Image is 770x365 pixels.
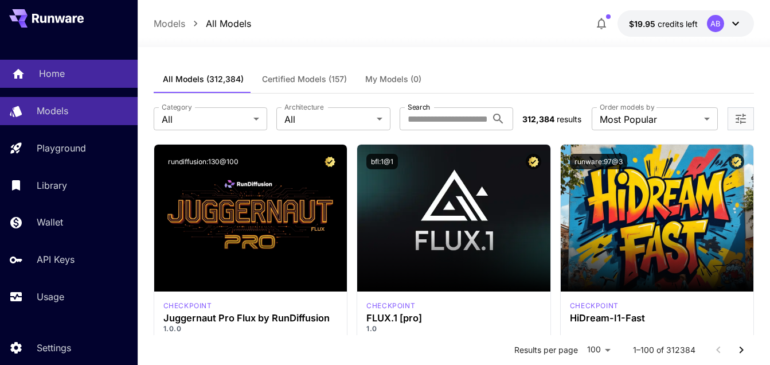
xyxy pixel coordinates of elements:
[37,253,75,266] p: API Keys
[583,341,615,358] div: 100
[557,114,581,124] span: results
[165,199,213,207] p: Image Upscale
[154,17,185,30] a: Models
[37,290,64,304] p: Usage
[165,178,234,187] p: Background Removal
[366,154,398,169] button: bfl:1@1
[514,344,578,356] p: Results per page
[617,10,754,37] button: $19.9464AB
[707,15,724,32] div: AB
[600,102,654,112] label: Order models by
[570,154,627,169] button: runware:97@3
[284,112,372,126] span: All
[600,112,699,126] span: Most Popular
[730,339,753,362] button: Go to next page
[366,301,415,311] p: checkpoint
[37,141,86,155] p: Playground
[37,104,68,118] p: Models
[154,17,251,30] nav: breadcrumb
[629,18,698,30] div: $19.9464
[365,74,421,84] span: My Models (0)
[734,112,748,126] button: Open more filters
[526,154,541,169] button: Certified Model – Vetted for best performance and includes a commercial license.
[262,74,347,84] span: Certified Models (157)
[37,341,71,355] p: Settings
[629,19,658,29] span: $19.95
[206,17,251,30] a: All Models
[37,215,63,229] p: Wallet
[658,19,698,29] span: credits left
[163,313,338,324] h3: Juggernaut Pro Flux by RunDiffusion
[570,301,619,311] p: checkpoint
[570,301,619,311] div: HiDream Fast
[284,102,323,112] label: Architecture
[165,241,204,249] p: PhotoMaker
[366,324,541,334] p: 1.0
[522,114,554,124] span: 312,384
[163,324,338,334] p: 1.0.0
[322,154,338,169] button: Certified Model – Vetted for best performance and includes a commercial license.
[408,102,430,112] label: Search
[570,313,745,324] h3: HiDream-I1-Fast
[165,220,239,228] p: ControlNet Preprocess
[163,301,212,311] div: FLUX.1 D
[37,178,67,192] p: Library
[162,112,249,126] span: All
[162,102,192,112] label: Category
[163,74,244,84] span: All Models (312,384)
[633,344,695,356] p: 1–100 of 312384
[366,301,415,311] div: fluxpro
[366,313,541,324] h3: FLUX.1 [pro]
[163,301,212,311] p: checkpoint
[165,137,217,145] p: Image Inference
[729,154,744,169] button: Certified Model – Vetted for best performance and includes a commercial license.
[39,67,65,80] p: Home
[165,157,216,165] p: Video Inference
